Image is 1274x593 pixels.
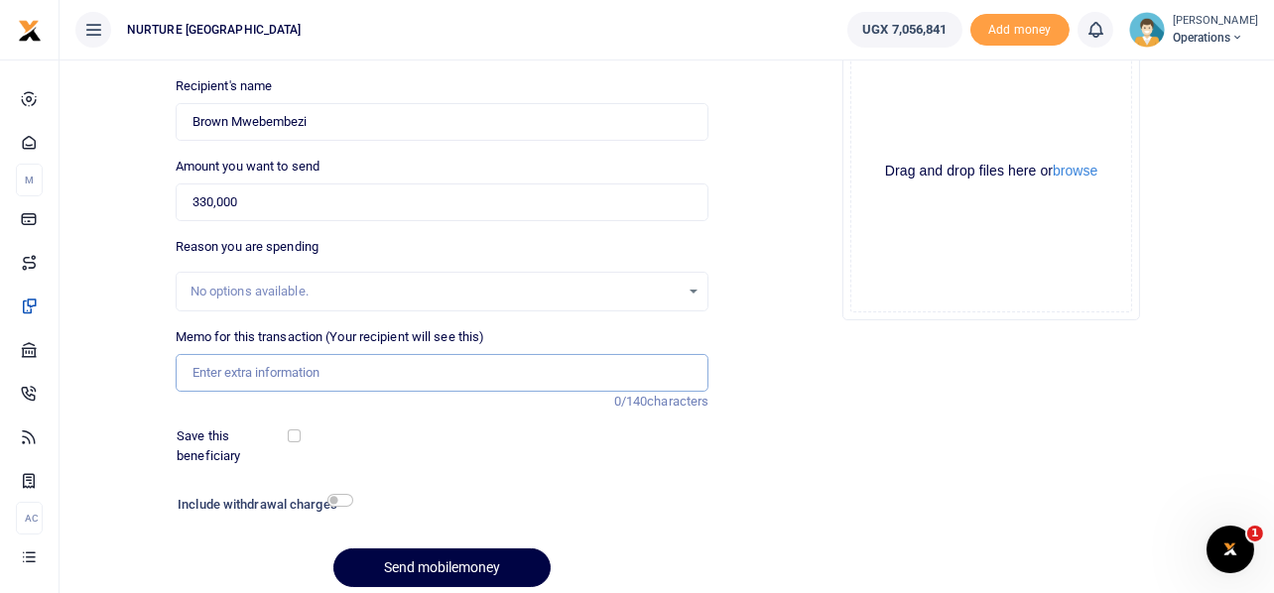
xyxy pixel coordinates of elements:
label: Amount you want to send [176,157,319,177]
label: Reason you are spending [176,237,318,257]
img: profile-user [1129,12,1165,48]
li: Wallet ballance [839,12,969,48]
li: M [16,164,43,196]
iframe: Intercom live chat [1207,526,1254,573]
li: Toup your wallet [970,14,1070,47]
label: Save this beneficiary [177,426,292,465]
span: NURTURE [GEOGRAPHIC_DATA] [119,21,310,39]
span: 1 [1247,526,1263,541]
a: Add money [970,21,1070,36]
span: characters [647,394,708,409]
small: [PERSON_NAME] [1173,13,1258,30]
label: Recipient's name [176,76,273,96]
button: browse [1053,164,1097,178]
input: UGX [176,183,709,221]
img: logo-small [18,19,42,43]
div: No options available. [191,282,681,301]
label: Memo for this transaction (Your recipient will see this) [176,327,485,347]
span: Operations [1173,29,1258,47]
input: Enter extra information [176,354,709,392]
span: Add money [970,14,1070,47]
div: Drag and drop files here or [851,162,1131,180]
div: File Uploader [842,23,1140,320]
span: 0/140 [614,394,648,409]
a: profile-user [PERSON_NAME] Operations [1129,12,1258,48]
a: logo-small logo-large logo-large [18,22,42,37]
button: Send mobilemoney [333,548,551,587]
input: Loading name... [176,103,709,141]
h6: Include withdrawal charges [178,497,344,513]
li: Ac [16,502,43,534]
span: UGX 7,056,841 [862,20,947,40]
a: UGX 7,056,841 [847,12,961,48]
